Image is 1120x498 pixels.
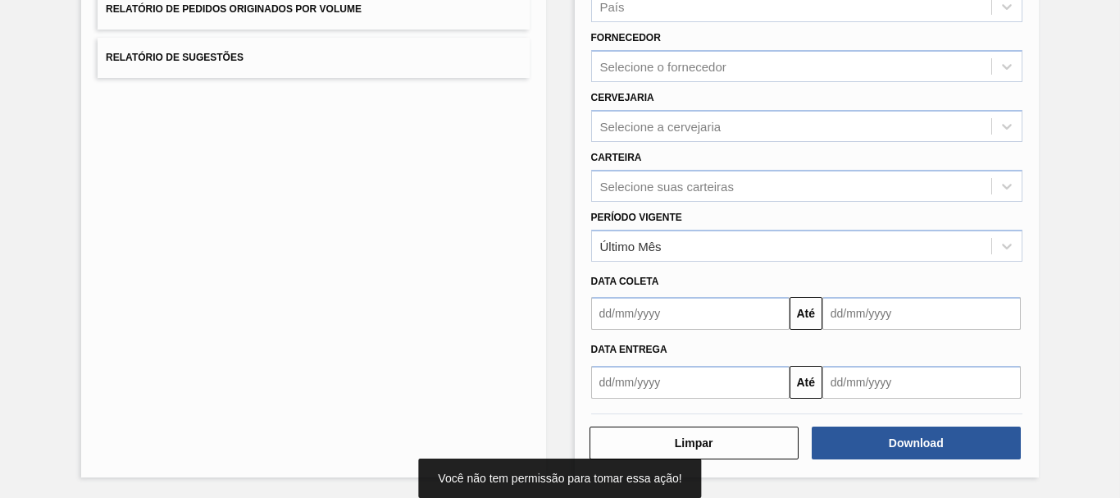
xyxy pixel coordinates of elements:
[822,366,1021,399] input: dd/mm/yyyy
[591,152,642,163] label: Carteira
[98,38,529,78] button: Relatório de Sugestões
[812,427,1021,459] button: Download
[600,179,734,193] div: Selecione suas carteiras
[438,472,681,485] span: Você não tem permissão para tomar essa ação!
[790,366,822,399] button: Até
[822,297,1021,330] input: dd/mm/yyyy
[591,212,682,223] label: Período Vigente
[591,92,654,103] label: Cervejaria
[600,119,722,133] div: Selecione a cervejaria
[600,60,726,74] div: Selecione o fornecedor
[600,239,662,253] div: Último Mês
[591,344,667,355] span: Data entrega
[591,32,661,43] label: Fornecedor
[590,427,799,459] button: Limpar
[591,297,790,330] input: dd/mm/yyyy
[106,3,362,15] span: Relatório de Pedidos Originados por Volume
[591,366,790,399] input: dd/mm/yyyy
[790,297,822,330] button: Até
[591,276,659,287] span: Data coleta
[106,52,244,63] span: Relatório de Sugestões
